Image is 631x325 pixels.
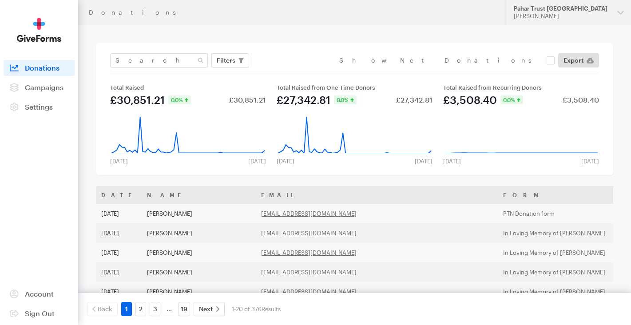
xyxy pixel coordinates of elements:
[110,53,208,67] input: Search Name & Email
[498,243,611,262] td: In Loving Memory of [PERSON_NAME]
[438,158,466,165] div: [DATE]
[498,223,611,243] td: In Loving Memory of [PERSON_NAME]
[232,302,281,316] div: 1-20 of 376
[261,288,357,295] a: [EMAIL_ADDRESS][DOMAIN_NAME]
[396,96,433,103] div: £27,342.81
[25,63,60,72] span: Donations
[142,243,256,262] td: [PERSON_NAME]
[25,289,54,298] span: Account
[4,286,75,302] a: Account
[498,282,611,301] td: In Loving Memory of [PERSON_NAME]
[277,84,433,91] div: Total Raised from One Time Donors
[498,204,611,223] td: PTN Donation form
[142,282,256,301] td: [PERSON_NAME]
[256,186,498,204] th: Email
[96,186,142,204] th: Date
[135,302,146,316] a: 2
[150,302,160,316] a: 3
[334,95,357,104] div: 0.0%
[229,96,266,103] div: £30,851.21
[96,282,142,301] td: [DATE]
[514,12,610,20] div: [PERSON_NAME]
[4,79,75,95] a: Campaigns
[142,186,256,204] th: Name
[558,53,599,67] a: Export
[498,186,611,204] th: Form
[4,60,75,76] a: Donations
[4,305,75,321] a: Sign Out
[563,96,599,103] div: £3,508.40
[243,158,271,165] div: [DATE]
[96,243,142,262] td: [DATE]
[261,249,357,256] a: [EMAIL_ADDRESS][DOMAIN_NAME]
[142,223,256,243] td: [PERSON_NAME]
[261,269,357,276] a: [EMAIL_ADDRESS][DOMAIN_NAME]
[443,95,497,105] div: £3,508.40
[409,158,438,165] div: [DATE]
[443,84,599,91] div: Total Raised from Recurring Donors
[110,84,266,91] div: Total Raised
[168,95,191,104] div: 0.0%
[277,95,330,105] div: £27,342.81
[576,158,604,165] div: [DATE]
[500,95,523,104] div: 0.0%
[142,262,256,282] td: [PERSON_NAME]
[514,5,610,12] div: Pahar Trust [GEOGRAPHIC_DATA]
[25,83,63,91] span: Campaigns
[142,204,256,223] td: [PERSON_NAME]
[194,302,225,316] a: Next
[110,95,165,105] div: £30,851.21
[262,305,281,313] span: Results
[261,230,357,237] a: [EMAIL_ADDRESS][DOMAIN_NAME]
[498,262,611,282] td: In Loving Memory of [PERSON_NAME]
[4,99,75,115] a: Settings
[105,158,133,165] div: [DATE]
[96,262,142,282] td: [DATE]
[271,158,300,165] div: [DATE]
[261,210,357,217] a: [EMAIL_ADDRESS][DOMAIN_NAME]
[96,223,142,243] td: [DATE]
[178,302,190,316] a: 19
[564,55,583,66] span: Export
[25,309,55,317] span: Sign Out
[217,55,235,66] span: Filters
[25,103,53,111] span: Settings
[96,204,142,223] td: [DATE]
[199,304,213,314] span: Next
[17,18,61,42] img: GiveForms
[211,53,249,67] button: Filters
